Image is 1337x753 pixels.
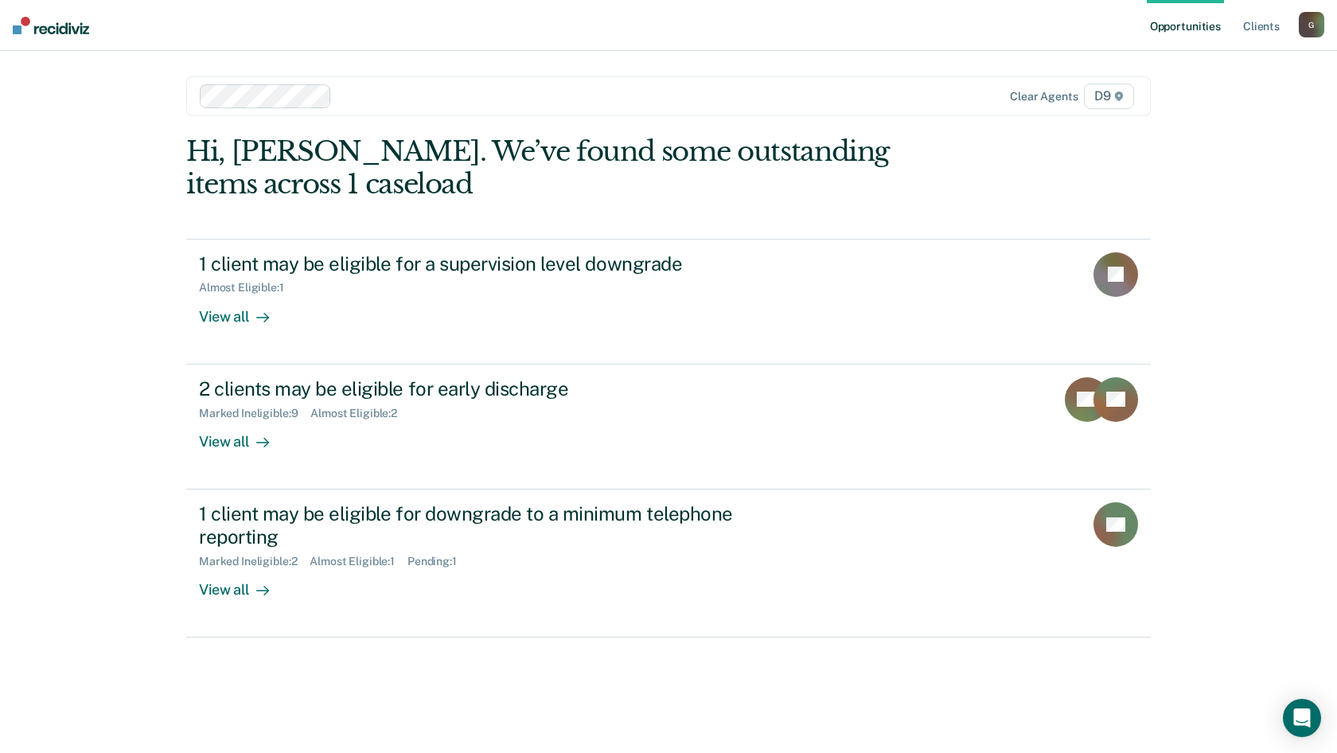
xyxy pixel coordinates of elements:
div: 1 client may be eligible for a supervision level downgrade [199,252,758,275]
img: Recidiviz [13,17,89,34]
div: 1 client may be eligible for downgrade to a minimum telephone reporting [199,502,758,548]
div: Pending : 1 [407,555,470,568]
div: Clear agents [1010,90,1078,103]
div: Marked Ineligible : 9 [199,407,310,420]
a: 2 clients may be eligible for early dischargeMarked Ineligible:9Almost Eligible:2View all [186,365,1151,490]
a: 1 client may be eligible for downgrade to a minimum telephone reportingMarked Ineligible:2Almost ... [186,490,1151,638]
div: View all [199,295,288,326]
div: Marked Ineligible : 2 [199,555,310,568]
div: 2 clients may be eligible for early discharge [199,377,758,400]
button: G [1299,12,1324,37]
div: View all [199,419,288,451]
div: Almost Eligible : 2 [310,407,410,420]
div: View all [199,568,288,599]
a: 1 client may be eligible for a supervision level downgradeAlmost Eligible:1View all [186,239,1151,365]
div: Almost Eligible : 1 [199,281,297,295]
span: D9 [1084,84,1134,109]
div: Hi, [PERSON_NAME]. We’ve found some outstanding items across 1 caseload [186,135,958,201]
div: Almost Eligible : 1 [310,555,407,568]
div: Open Intercom Messenger [1283,699,1321,737]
